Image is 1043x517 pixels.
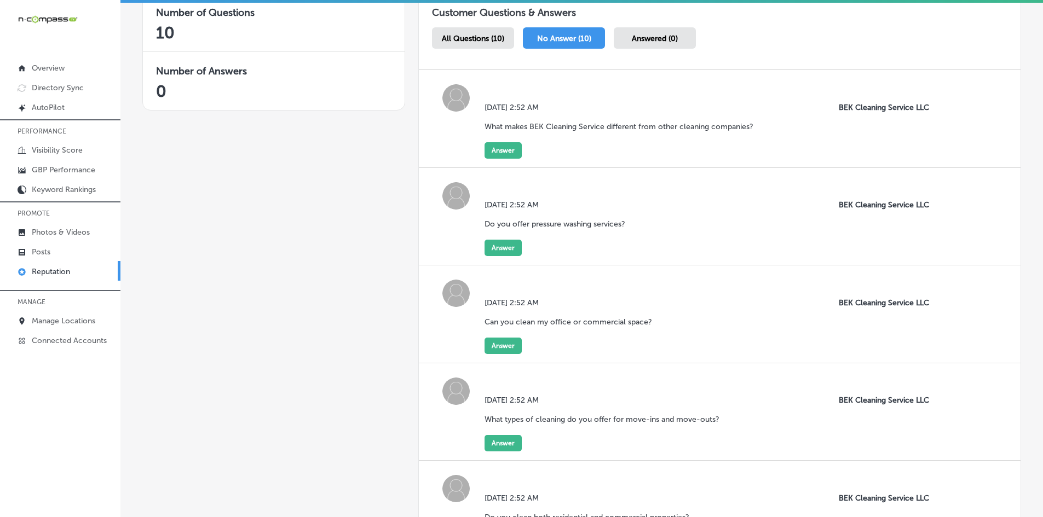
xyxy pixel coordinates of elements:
[32,83,84,92] p: Directory Sync
[442,34,504,43] span: All Questions (10)
[485,298,660,307] label: [DATE] 2:52 AM
[485,103,762,112] label: [DATE] 2:52 AM
[839,298,943,307] p: BEK Cleaning Service LLC
[32,228,90,237] p: Photos & Videos
[32,185,96,194] p: Keyword Rankings
[156,82,391,101] h2: 0
[32,316,95,326] p: Manage Locations
[485,142,522,159] button: Answer
[32,146,83,155] p: Visibility Score
[485,415,719,424] p: What types of cleaning do you offer for move-ins and move-outs?
[32,247,50,257] p: Posts
[156,23,391,43] h2: 10
[839,396,943,405] p: BEK Cleaning Service LLC
[485,122,753,131] p: What makes BEK Cleaning Service different from other cleaning companies?
[485,317,652,327] p: Can you clean my office or commercial space?
[632,34,678,43] span: Answered (0)
[485,240,522,256] button: Answer
[537,34,591,43] span: No Answer (10)
[485,338,522,354] button: Answer
[156,65,391,77] h3: Number of Answers
[32,165,95,175] p: GBP Performance
[485,200,633,210] label: [DATE] 2:52 AM
[839,493,943,503] p: BEK Cleaning Service LLC
[485,219,625,229] p: Do you offer pressure washing services?
[18,14,78,25] img: 660ab0bf-5cc7-4cb8-ba1c-48b5ae0f18e60NCTV_CLogo_TV_Black_-500x88.png
[32,336,107,345] p: Connected Accounts
[32,103,65,112] p: AutoPilot
[485,435,522,451] button: Answer
[32,63,65,73] p: Overview
[839,103,943,112] p: BEK Cleaning Service LLC
[485,493,698,503] label: [DATE] 2:52 AM
[32,267,70,276] p: Reputation
[156,7,391,19] h3: Number of Questions
[485,396,728,405] label: [DATE] 2:52 AM
[839,200,943,210] p: BEK Cleaning Service LLC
